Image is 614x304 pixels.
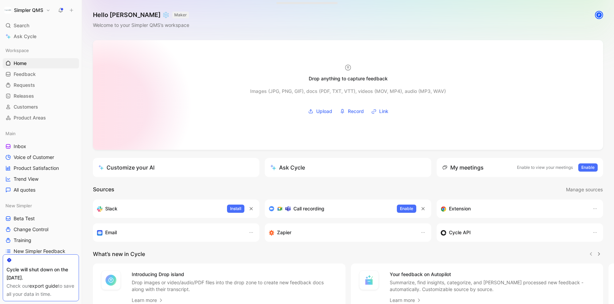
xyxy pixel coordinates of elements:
button: Upload [306,106,335,116]
span: Link [379,107,388,115]
a: Trend View [3,174,79,184]
h4: Introducing Drop island [132,270,337,278]
a: Change Control [3,224,79,235]
span: Search [14,21,29,30]
span: Install [230,205,241,212]
a: All quotes [3,185,79,195]
h3: Extension [449,205,471,213]
button: Manage sources [566,185,603,194]
h1: Hello [PERSON_NAME] ❄️ [93,11,189,19]
span: All quotes [14,187,35,193]
a: New Simpler Feedback [3,246,79,256]
div: Forward emails to your feedback inbox [97,228,242,237]
span: Feedback [14,71,36,78]
span: Main [5,130,16,137]
div: Record & transcribe meetings from Zoom, Meet & Teams. [269,205,391,213]
p: Enable to view your meetings [517,164,573,171]
span: Customers [14,103,38,110]
span: Enable [581,164,595,171]
button: MAKER [172,12,189,18]
div: Search [3,20,79,31]
span: Workspace [5,47,29,54]
span: Inbox [14,143,26,150]
div: My meetings [442,163,484,172]
span: Enable [400,205,413,212]
button: Simpler QMSSimpler QMS [3,5,52,15]
div: Sync your customers, send feedback and get updates in Slack [97,205,222,213]
span: Upload [316,107,332,115]
h3: Slack [105,205,117,213]
a: Home [3,58,79,68]
span: Change Control [14,226,48,233]
span: Releases [14,93,34,99]
a: Product Satisfaction [3,163,79,173]
a: Releases [3,91,79,101]
p: Drop images or video/audio/PDF files into the drop zone to create new feedback docs along with th... [132,279,337,293]
div: Welcome to your Simpler QMS’s workspace [93,21,189,29]
button: Link [369,106,391,116]
button: Ask Cycle [265,158,431,177]
div: Capture feedback from thousands of sources with Zapier (survey results, recordings, sheets, etc). [269,228,414,237]
a: Requests [3,80,79,90]
div: Images (JPG, PNG, GIF), docs (PDF, TXT, VTT), videos (MOV, MP4), audio (MP3, WAV) [250,87,446,95]
span: Home [14,60,27,67]
a: Inbox [3,141,79,151]
h3: Call recording [293,205,324,213]
span: New Simpler Feedback [14,248,65,255]
span: Ask Cycle [14,32,36,41]
span: Requests [14,82,35,89]
button: Install [227,205,244,213]
button: Enable [578,163,598,172]
a: Beta Test [3,213,79,224]
a: Training [3,235,79,245]
span: Trend View [14,176,38,182]
button: Enable [397,205,416,213]
span: Beta Test [14,215,35,222]
a: export guide [29,283,58,289]
h1: Simpler QMS [14,7,43,13]
p: Summarize, find insights, categorize, and [PERSON_NAME] processed new feedback - automatically. C... [390,279,595,293]
h2: Sources [93,185,114,194]
span: New Simpler [5,202,32,209]
span: Record [348,107,364,115]
div: Ask Cycle [270,163,305,172]
div: Check our to save all your data in time. [6,282,75,298]
div: Drop anything to capture feedback [309,75,388,83]
a: Ask Cycle [3,31,79,42]
h3: Cycle API [449,228,471,237]
a: Product Areas [3,113,79,123]
div: Capture feedback from anywhere on the web [441,205,585,213]
h3: Zapier [277,228,291,237]
div: Workspace [3,45,79,55]
div: P [596,12,602,18]
div: MainInboxVoice of CustomerProduct SatisfactionTrend ViewAll quotes [3,128,79,195]
a: Customize your AI [93,158,259,177]
a: Feedback [3,69,79,79]
h2: What’s new in Cycle [93,250,145,258]
h4: Your feedback on Autopilot [390,270,595,278]
span: Training [14,237,31,244]
span: Product Areas [14,114,46,121]
span: Manage sources [566,186,603,194]
img: Simpler QMS [4,7,11,14]
div: New SimplerBeta TestChange ControlTrainingNew Simpler Feedback [3,201,79,256]
div: Sync customers & send feedback from custom sources. Get inspired by our favorite use case [441,228,585,237]
div: New Simpler [3,201,79,211]
div: Customize your AI [98,163,155,172]
div: Main [3,128,79,139]
span: Product Satisfaction [14,165,59,172]
button: Record [337,106,366,116]
div: Cycle will shut down on the [DATE]. [6,266,75,282]
a: Customers [3,102,79,112]
a: Voice of Customer [3,152,79,162]
h3: Email [105,228,117,237]
span: Voice of Customer [14,154,54,161]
